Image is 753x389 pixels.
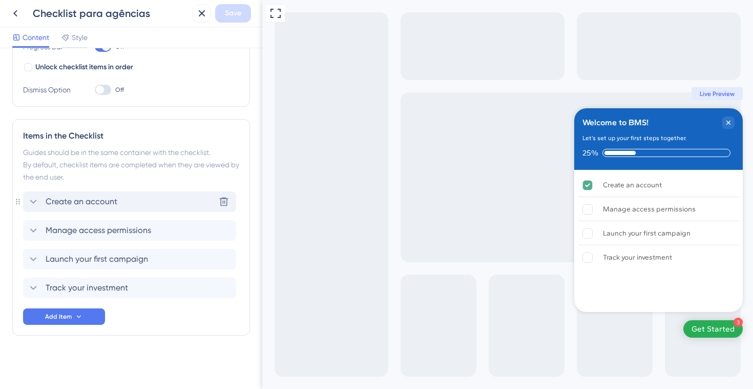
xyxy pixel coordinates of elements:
[341,203,433,216] div: Manage access permissions
[23,31,49,44] span: Content
[312,108,480,312] div: Checklist Container
[23,84,74,96] div: Dismiss Option
[316,198,476,221] div: Manage access permissions is incomplete.
[23,146,239,183] div: Guides should be in the same container with the checklist. By default, checklist items are comple...
[320,133,424,143] div: Let’s set up your first steps together.
[46,224,151,237] span: Manage access permissions
[341,251,410,264] div: Track your investment
[45,313,72,321] span: Add Item
[429,324,472,334] div: Get Started
[316,246,476,269] div: Track your investment is incomplete.
[460,116,472,129] div: Close Checklist
[320,148,472,158] div: Checklist progress: 25%
[341,227,428,240] div: Launch your first campaign
[437,90,472,98] span: Live Preview
[316,174,476,197] div: Create an account is complete.
[46,196,117,208] span: Create an account
[316,222,476,245] div: Launch your first campaign is incomplete.
[46,253,148,265] span: Launch your first campaign
[341,179,400,191] div: Create an account
[72,31,88,44] span: Style
[46,282,128,294] span: Track your investment
[33,6,189,21] div: Checklist para agências
[115,86,124,94] span: Off
[320,148,336,158] div: 25%
[225,7,241,20] span: Save
[23,308,105,325] button: Add Item
[312,170,480,313] div: Checklist items
[421,320,480,338] div: Open Get Started checklist, remaining modules: 3
[23,130,239,142] div: Items in the Checklist
[215,4,251,23] button: Save
[320,116,386,129] div: Welcome to BMS!
[35,61,133,73] span: Unlock checklist items in order
[471,318,480,327] div: 3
